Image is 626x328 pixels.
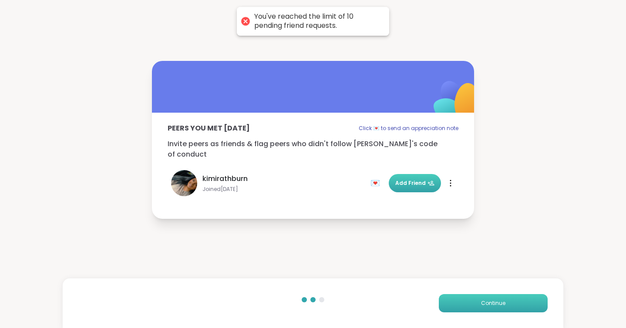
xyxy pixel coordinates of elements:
span: kimirathburn [202,174,248,184]
p: Invite peers as friends & flag peers who didn't follow [PERSON_NAME]'s code of conduct [168,139,458,160]
p: Click 💌 to send an appreciation note [359,123,458,134]
div: 💌 [370,176,384,190]
span: Continue [481,299,505,307]
img: ShareWell Logomark [413,58,500,145]
button: Add Friend [389,174,441,192]
span: Joined [DATE] [202,186,365,193]
img: kimirathburn [171,170,197,196]
div: You've reached the limit of 10 pending friend requests. [254,12,380,30]
span: Add Friend [395,179,434,187]
button: Continue [439,294,548,312]
p: Peers you met [DATE] [168,123,250,134]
